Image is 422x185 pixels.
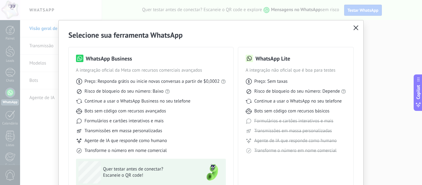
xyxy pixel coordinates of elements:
span: A integração oficial da Meta com recursos comerciais avançados [76,67,226,74]
h3: WhatsApp Lite [255,55,290,62]
span: A integração não oficial que é boa para testes [246,67,346,74]
span: Transforme o número em nome comercial [254,148,336,154]
span: Quer testar antes de conectar? [103,166,193,172]
span: Preço: Sem taxas [254,78,288,85]
span: Formulários e cartões interativos e mais [254,118,333,124]
span: Risco de bloqueio do seu número: Baixo [85,88,164,95]
img: green-phone.png [201,161,223,183]
span: Bots sem código com recursos avançados [85,108,166,114]
span: Continue a usar o WhatsApp no seu telefone [254,98,342,104]
span: Formulários e cartões interativos e mais [85,118,164,124]
span: Preço: Responda grátis ou inicie novas conversas a partir de $0,0002 [85,78,220,85]
span: Escaneie o QR code! [103,172,193,179]
span: Continue a usar o WhatsApp Business no seu telefone [85,98,191,104]
span: Copilot [415,85,421,99]
span: Transmissões em massa personalizadas [254,128,332,134]
h2: Selecione sua ferramenta WhatsApp [69,30,354,40]
h3: WhatsApp Business [86,55,132,62]
span: Risco de bloqueio do seu número: Depende [254,88,340,95]
span: Bots sem código com recursos básicos [254,108,329,114]
span: Agente de IA que responde como humano [85,138,167,144]
span: Transmissões em massa personalizadas [85,128,162,134]
span: Agente de IA que responde como humano [254,138,337,144]
span: Transforme o número em nome comercial [85,148,167,154]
